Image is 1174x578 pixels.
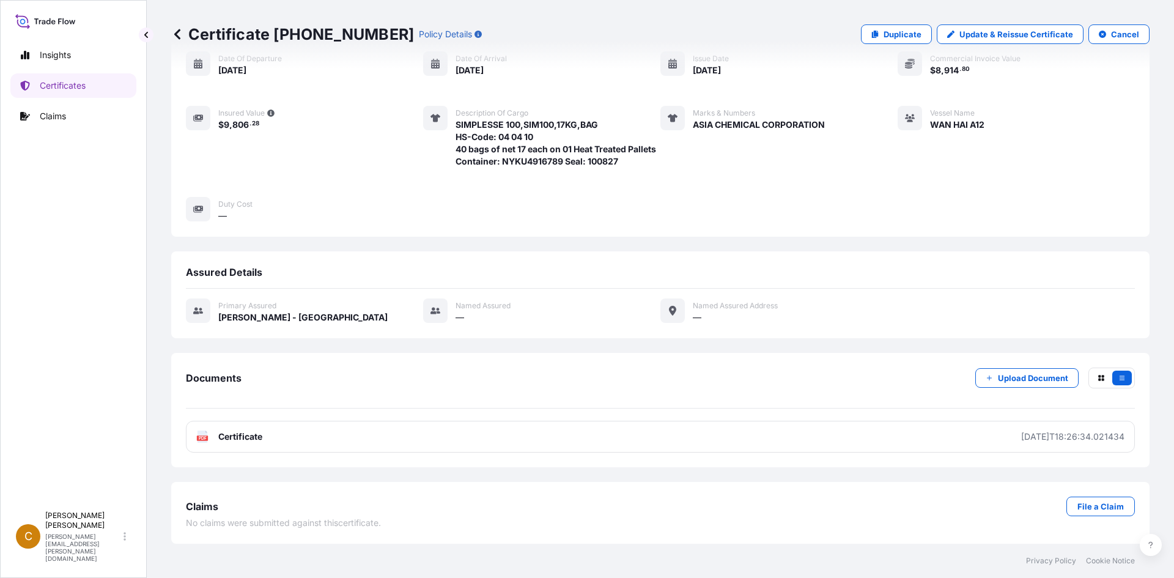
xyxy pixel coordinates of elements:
span: Named Assured Address [693,301,778,311]
a: Certificates [10,73,136,98]
span: Certificate [218,431,262,443]
a: PDFCertificate[DATE]T18:26:34.021434 [186,421,1135,453]
span: Insured Value [218,108,265,118]
p: Claims [40,110,66,122]
button: Cancel [1088,24,1150,44]
span: — [456,311,464,324]
span: Marks & Numbers [693,108,755,118]
span: Vessel Name [930,108,975,118]
span: WAN HAI A12 [930,119,984,131]
p: Certificates [40,80,86,92]
span: $ [930,66,936,75]
span: , [941,66,944,75]
span: . [959,67,961,72]
span: 9 [224,120,229,129]
p: Upload Document [998,372,1068,384]
p: Duplicate [884,28,921,40]
span: ASIA CHEMICAL CORPORATION [693,119,825,131]
a: Cookie Notice [1086,556,1135,566]
span: — [693,311,701,324]
span: Assured Details [186,266,262,278]
span: Documents [186,372,242,384]
p: Policy Details [419,28,472,40]
p: Cancel [1111,28,1139,40]
span: Duty Cost [218,199,253,209]
span: — [218,210,227,222]
a: Claims [10,104,136,128]
p: [PERSON_NAME][EMAIL_ADDRESS][PERSON_NAME][DOMAIN_NAME] [45,533,121,562]
a: Insights [10,43,136,67]
a: Duplicate [861,24,932,44]
text: PDF [199,436,207,440]
span: [DATE] [456,64,484,76]
p: [PERSON_NAME] [PERSON_NAME] [45,511,121,530]
span: [DATE] [693,64,721,76]
div: [DATE]T18:26:34.021434 [1021,431,1124,443]
span: 80 [962,67,970,72]
span: 28 [252,122,259,126]
span: Named Assured [456,301,511,311]
p: Update & Reissue Certificate [959,28,1073,40]
span: Claims [186,500,218,513]
a: Privacy Policy [1026,556,1076,566]
p: File a Claim [1077,500,1124,513]
span: SIMPLESSE 100,SIM100,17KG,BAG HS-Code: 04 04 10 40 bags of net 17 each on 01 Heat Treated Pallets... [456,119,656,168]
span: 806 [232,120,249,129]
a: File a Claim [1066,497,1135,516]
span: Description of cargo [456,108,528,118]
span: Primary assured [218,301,276,311]
span: [PERSON_NAME] - [GEOGRAPHIC_DATA] [218,311,388,324]
span: . [249,122,251,126]
span: 914 [944,66,959,75]
span: , [229,120,232,129]
span: $ [218,120,224,129]
span: 8 [936,66,941,75]
a: Update & Reissue Certificate [937,24,1084,44]
button: Upload Document [975,368,1079,388]
span: [DATE] [218,64,246,76]
p: Insights [40,49,71,61]
p: Certificate [PHONE_NUMBER] [171,24,414,44]
span: C [24,530,32,543]
span: No claims were submitted against this certificate . [186,517,381,529]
